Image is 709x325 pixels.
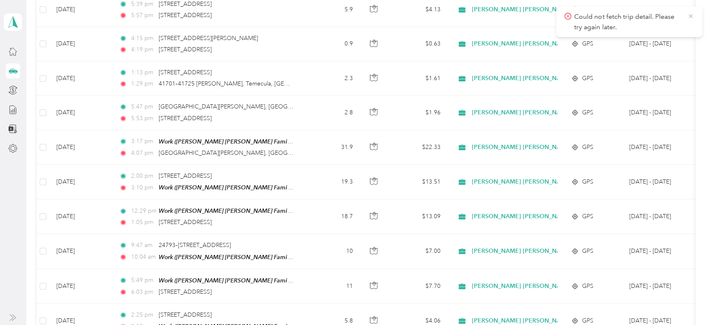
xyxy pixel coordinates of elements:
[304,269,360,304] td: 11
[159,277,509,284] span: Work ([PERSON_NAME] [PERSON_NAME] Family Agency, Inc., [STREET_ADDRESS] , [GEOGRAPHIC_DATA], [GEO...
[472,282,613,291] span: [PERSON_NAME] [PERSON_NAME] Family Agency
[389,199,447,234] td: $13.09
[50,27,112,61] td: [DATE]
[131,252,155,262] span: 10:04 am
[623,269,699,304] td: Sep 16 - 30, 2025
[472,177,613,186] span: [PERSON_NAME] [PERSON_NAME] Family Agency
[304,96,360,130] td: 2.8
[131,241,155,250] span: 9:47 am
[623,96,699,130] td: Sep 16 - 30, 2025
[472,39,613,48] span: [PERSON_NAME] [PERSON_NAME] Family Agency
[50,234,112,269] td: [DATE]
[131,137,155,146] span: 3:17 pm
[159,184,509,191] span: Work ([PERSON_NAME] [PERSON_NAME] Family Agency, Inc., [STREET_ADDRESS] , [GEOGRAPHIC_DATA], [GEO...
[582,74,593,83] span: GPS
[304,165,360,199] td: 19.3
[472,74,613,83] span: [PERSON_NAME] [PERSON_NAME] Family Agency
[389,269,447,304] td: $7.70
[131,102,155,111] span: 5:47 pm
[304,234,360,269] td: 10
[623,130,699,165] td: Sep 16 - 30, 2025
[131,114,155,123] span: 5:53 pm
[159,12,212,19] span: [STREET_ADDRESS]
[159,69,212,76] span: [STREET_ADDRESS]
[159,219,212,226] span: [STREET_ADDRESS]
[389,234,447,269] td: $7.00
[131,276,155,285] span: 5:49 pm
[582,212,593,221] span: GPS
[50,130,112,165] td: [DATE]
[131,79,155,88] span: 1:29 pm
[304,27,360,61] td: 0.9
[159,172,212,179] span: [STREET_ADDRESS]
[131,310,155,320] span: 2:25 pm
[582,247,593,256] span: GPS
[159,115,212,122] span: [STREET_ADDRESS]
[159,0,212,8] span: [STREET_ADDRESS]
[50,269,112,304] td: [DATE]
[159,288,212,295] span: [STREET_ADDRESS]
[50,199,112,234] td: [DATE]
[131,183,155,192] span: 3:10 pm
[131,68,155,77] span: 1:13 pm
[582,39,593,48] span: GPS
[389,61,447,96] td: $1.61
[159,242,231,249] span: 24793–[STREET_ADDRESS]
[50,96,112,130] td: [DATE]
[159,80,334,87] span: 41701–41725 [PERSON_NAME], Temecula, [GEOGRAPHIC_DATA]
[159,103,392,110] span: [GEOGRAPHIC_DATA][PERSON_NAME], [GEOGRAPHIC_DATA], [GEOGRAPHIC_DATA]
[304,61,360,96] td: 2.3
[389,130,447,165] td: $22.33
[131,11,155,20] span: 5:57 pm
[389,165,447,199] td: $13.51
[623,61,699,96] td: Sep 16 - 30, 2025
[574,12,681,32] p: Could not fetch trip detail. Please try again later.
[131,45,155,54] span: 4:19 pm
[472,247,613,256] span: [PERSON_NAME] [PERSON_NAME] Family Agency
[582,5,593,14] span: GPS
[159,138,509,145] span: Work ([PERSON_NAME] [PERSON_NAME] Family Agency, Inc., [STREET_ADDRESS] , [GEOGRAPHIC_DATA], [GEO...
[623,199,699,234] td: Sep 16 - 30, 2025
[582,177,593,186] span: GPS
[472,212,613,221] span: [PERSON_NAME] [PERSON_NAME] Family Agency
[131,171,155,181] span: 2:00 pm
[304,130,360,165] td: 31.9
[472,143,613,152] span: [PERSON_NAME] [PERSON_NAME] Family Agency
[131,149,155,158] span: 4:07 pm
[582,143,593,152] span: GPS
[131,218,155,227] span: 1:05 pm
[472,5,613,14] span: [PERSON_NAME] [PERSON_NAME] Family Agency
[159,311,212,318] span: [STREET_ADDRESS]
[131,287,155,297] span: 6:03 pm
[304,199,360,234] td: 18.7
[50,165,112,199] td: [DATE]
[131,34,155,43] span: 4:15 pm
[131,207,155,216] span: 12:29 pm
[389,96,447,130] td: $1.96
[159,46,212,53] span: [STREET_ADDRESS]
[50,61,112,96] td: [DATE]
[623,27,699,61] td: Sep 16 - 30, 2025
[159,149,392,156] span: [GEOGRAPHIC_DATA][PERSON_NAME], [GEOGRAPHIC_DATA], [GEOGRAPHIC_DATA]
[623,234,699,269] td: Sep 16 - 30, 2025
[662,278,709,325] iframe: Everlance-gr Chat Button Frame
[623,165,699,199] td: Sep 16 - 30, 2025
[159,35,258,42] span: [STREET_ADDRESS][PERSON_NAME]
[582,282,593,291] span: GPS
[159,207,509,214] span: Work ([PERSON_NAME] [PERSON_NAME] Family Agency, Inc., [STREET_ADDRESS] , [GEOGRAPHIC_DATA], [GEO...
[582,108,593,117] span: GPS
[472,108,613,117] span: [PERSON_NAME] [PERSON_NAME] Family Agency
[389,27,447,61] td: $0.63
[159,254,509,261] span: Work ([PERSON_NAME] [PERSON_NAME] Family Agency, Inc., [STREET_ADDRESS] , [GEOGRAPHIC_DATA], [GEO...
